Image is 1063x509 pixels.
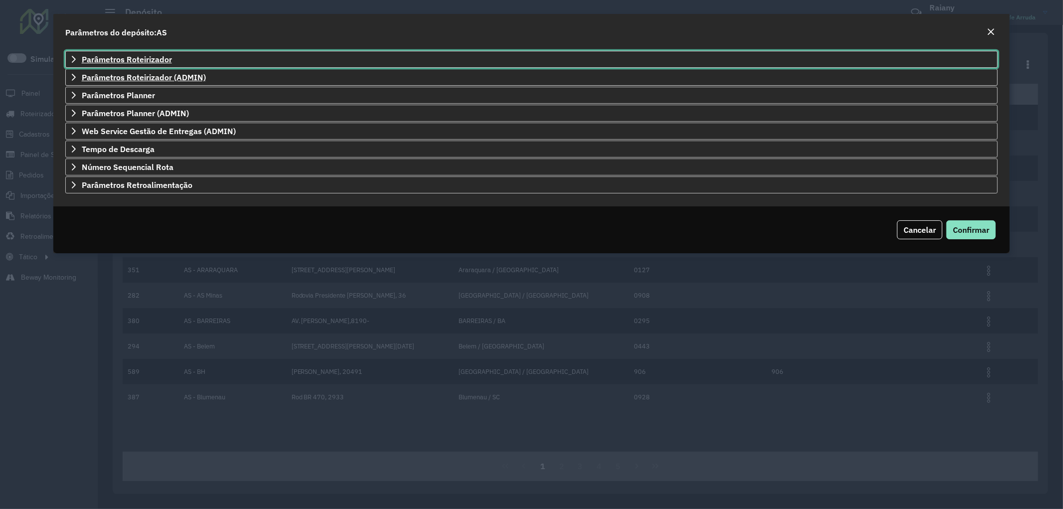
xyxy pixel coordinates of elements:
[82,163,173,171] span: Número Sequencial Rota
[82,145,154,153] span: Tempo de Descarga
[946,220,996,239] button: Confirmar
[953,225,989,235] span: Confirmar
[65,69,998,86] a: Parâmetros Roteirizador (ADMIN)
[65,141,998,158] a: Tempo de Descarga
[82,127,236,135] span: Web Service Gestão de Entregas (ADMIN)
[65,26,167,38] h4: Parâmetros do depósito:AS
[65,176,998,193] a: Parâmetros Retroalimentação
[897,220,942,239] button: Cancelar
[65,87,998,104] a: Parâmetros Planner
[82,181,192,189] span: Parâmetros Retroalimentação
[904,225,936,235] span: Cancelar
[82,55,172,63] span: Parâmetros Roteirizador
[987,28,995,36] em: Fechar
[82,109,189,117] span: Parâmetros Planner (ADMIN)
[984,26,998,39] button: Close
[82,91,155,99] span: Parâmetros Planner
[65,123,998,140] a: Web Service Gestão de Entregas (ADMIN)
[65,51,998,68] a: Parâmetros Roteirizador
[65,105,998,122] a: Parâmetros Planner (ADMIN)
[82,73,206,81] span: Parâmetros Roteirizador (ADMIN)
[65,159,998,175] a: Número Sequencial Rota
